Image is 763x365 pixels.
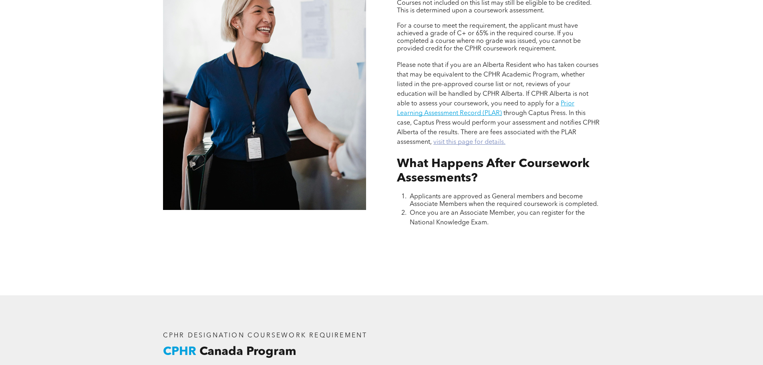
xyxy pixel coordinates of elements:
[397,62,598,107] span: Please note that if you are an Alberta Resident who has taken courses that may be equivalent to t...
[397,158,590,184] span: What Happens After Coursework Assessments?
[433,139,505,145] a: visit this page for details.
[397,23,581,52] span: For a course to meet the requirement, the applicant must have achieved a grade of C+ or 65% in th...
[410,210,585,226] span: Once you are an Associate Member, you can register for the National Knowledge Exam.
[199,346,296,358] span: Canada Program
[163,333,368,339] span: CPHR DESIGNATION COURSEWORK REQUIREMENT
[163,346,196,358] span: CPHR
[410,194,598,208] span: Applicants are approved as General members and become Associate Members when the required coursew...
